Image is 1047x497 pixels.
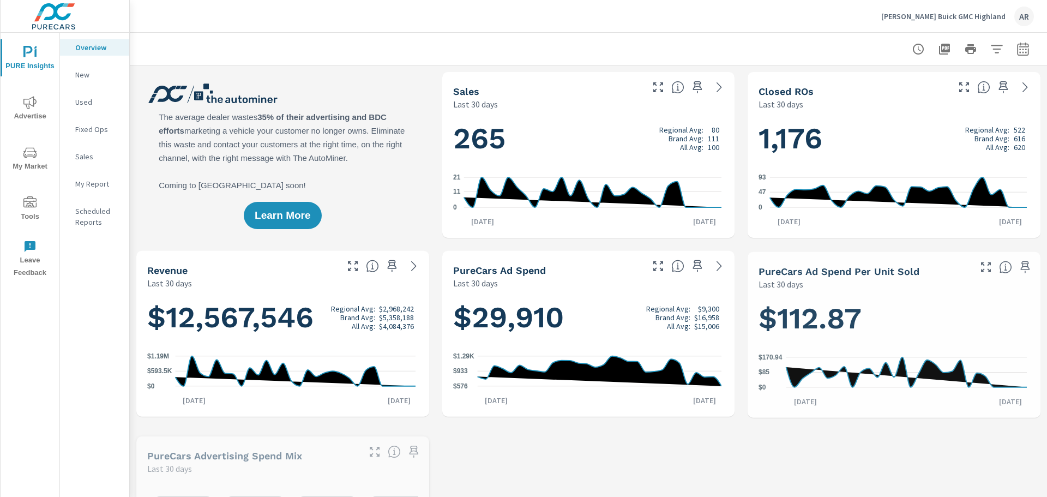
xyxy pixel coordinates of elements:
[60,39,129,56] div: Overview
[60,148,129,165] div: Sales
[352,321,375,330] p: All Avg:
[759,120,1030,157] h1: 1,176
[759,188,766,196] text: 47
[405,258,423,275] a: See more details in report
[453,352,474,360] text: $1.29K
[60,121,129,137] div: Fixed Ops
[991,216,1030,227] p: [DATE]
[366,260,379,273] span: Total sales revenue over the selected date range. [Source: This data is sourced from the dealer’s...
[759,266,919,277] h5: PureCars Ad Spend Per Unit Sold
[977,81,990,94] span: Number of Repair Orders Closed by the selected dealership group over the selected time range. [So...
[331,304,375,313] p: Regional Avg:
[711,258,728,275] a: See more details in report
[60,203,129,230] div: Scheduled Reports
[244,202,321,229] button: Learn More
[75,206,121,227] p: Scheduled Reports
[671,81,684,94] span: Number of vehicles sold by the dealership over the selected date range. [Source: This data is sou...
[685,395,724,406] p: [DATE]
[711,79,728,96] a: See more details in report
[464,216,502,227] p: [DATE]
[689,258,706,275] span: Save this to your personalized report
[453,98,498,111] p: Last 30 days
[147,352,169,360] text: $1.19M
[453,298,724,336] h1: $29,910
[147,277,192,290] p: Last 30 days
[4,146,56,173] span: My Market
[759,354,783,361] text: $170.94
[986,38,1008,60] button: Apply Filters
[974,134,1009,143] p: Brand Avg:
[708,134,719,143] p: 111
[75,69,121,80] p: New
[75,151,121,162] p: Sales
[655,313,690,321] p: Brand Avg:
[999,261,1012,274] span: Average cost of advertising per each vehicle sold at the dealer over the selected date range. The...
[986,143,1009,152] p: All Avg:
[175,395,213,406] p: [DATE]
[671,260,684,273] span: Total cost of media for all PureCars channels for the selected dealership group over the selected...
[759,86,814,97] h5: Closed ROs
[689,79,706,96] span: Save this to your personalized report
[379,313,414,321] p: $5,358,188
[60,176,129,192] div: My Report
[1014,134,1025,143] p: 616
[881,11,1006,21] p: [PERSON_NAME] Buick GMC Highland
[453,277,498,290] p: Last 30 days
[680,143,703,152] p: All Avg:
[380,395,418,406] p: [DATE]
[649,258,667,275] button: Make Fullscreen
[344,258,362,275] button: Make Fullscreen
[453,382,468,390] text: $576
[60,94,129,110] div: Used
[759,278,803,291] p: Last 30 days
[759,203,762,211] text: 0
[405,443,423,460] span: Save this to your personalized report
[786,396,825,407] p: [DATE]
[669,134,703,143] p: Brand Avg:
[255,211,310,220] span: Learn More
[75,124,121,135] p: Fixed Ops
[685,216,724,227] p: [DATE]
[75,97,121,107] p: Used
[965,125,1009,134] p: Regional Avg:
[147,265,188,276] h5: Revenue
[1016,259,1034,276] span: Save this to your personalized report
[708,143,719,152] p: 100
[340,313,375,321] p: Brand Avg:
[147,382,155,390] text: $0
[1014,7,1034,26] div: AR
[694,313,719,321] p: $16,958
[759,384,766,391] text: $0
[383,258,401,275] span: Save this to your personalized report
[1014,125,1025,134] p: 522
[759,300,1030,337] h1: $112.87
[960,38,982,60] button: Print Report
[147,462,192,475] p: Last 30 days
[453,367,468,375] text: $933
[379,304,414,313] p: $2,968,242
[388,445,401,458] span: This table looks at how you compare to the amount of budget you spend per channel as opposed to y...
[453,173,461,181] text: 21
[759,368,769,376] text: $85
[995,79,1012,96] span: Save this to your personalized report
[75,42,121,53] p: Overview
[453,188,461,195] text: 11
[646,304,690,313] p: Regional Avg:
[379,321,414,330] p: $4,084,376
[4,46,56,73] span: PURE Insights
[1,33,59,284] div: nav menu
[1014,143,1025,152] p: 620
[453,86,479,97] h5: Sales
[955,79,973,96] button: Make Fullscreen
[453,203,457,211] text: 0
[934,38,955,60] button: "Export Report to PDF"
[477,395,515,406] p: [DATE]
[977,259,995,276] button: Make Fullscreen
[1016,79,1034,96] a: See more details in report
[4,196,56,223] span: Tools
[4,96,56,123] span: Advertise
[770,216,808,227] p: [DATE]
[4,240,56,279] span: Leave Feedback
[649,79,667,96] button: Make Fullscreen
[453,120,724,157] h1: 265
